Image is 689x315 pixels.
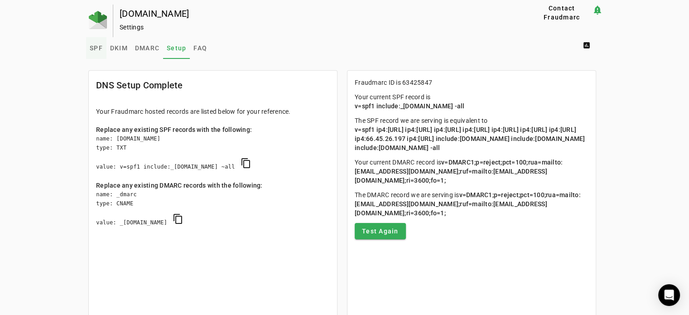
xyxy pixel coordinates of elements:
a: DKIM [106,37,131,59]
button: Contact Fraudmarc [531,5,592,21]
span: v=DMARC1;p=reject;pct=100;rua=mailto:[EMAIL_ADDRESS][DOMAIN_NAME];ruf=mailto:[EMAIL_ADDRESS][DOMA... [355,159,563,184]
a: DMARC [131,37,163,59]
a: FAQ [190,37,211,59]
div: Settings [120,23,502,32]
img: Fraudmarc Logo [89,11,107,29]
span: v=spf1 ip4:[URL] ip4:[URL] ip4:[URL] ip4:[URL] ip4:[URL] ip4:[URL] ip4:[URL] ip4:66.45.26.197 ip4... [355,126,587,151]
a: SPF [86,37,106,59]
button: copy DMARC [167,208,189,230]
div: Replace any existing SPF records with the following: [96,125,330,134]
mat-card-title: DNS Setup Complete [96,78,183,92]
p: The DMARC record we are serving is [355,190,588,218]
div: name: _dmarc type: CNAME value: _[DOMAIN_NAME] [96,190,330,237]
p: Your current SPF record is [355,92,588,111]
button: Test Again [355,223,406,239]
span: FAQ [193,45,207,51]
span: DKIM [110,45,128,51]
div: Replace any existing DMARC records with the following: [96,181,330,190]
div: [DOMAIN_NAME] [120,9,502,18]
span: Test Again [362,227,399,236]
span: v=DMARC1;p=reject;pct=100;rua=mailto:[EMAIL_ADDRESS][DOMAIN_NAME];ruf=mailto:[EMAIL_ADDRESS][DOMA... [355,191,581,217]
span: SPF [90,45,103,51]
span: v=spf1 include:_[DOMAIN_NAME] -all [355,102,465,110]
button: copy SPF [235,152,257,174]
div: name: [DOMAIN_NAME] type: TXT value: v=spf1 include:_[DOMAIN_NAME] ~all [96,134,330,181]
div: Open Intercom Messenger [658,284,680,306]
a: Setup [163,37,190,59]
p: Fraudmarc ID is 63425847 [355,78,588,87]
span: Setup [167,45,186,51]
span: DMARC [135,45,159,51]
p: Your current DMARC record is [355,158,588,185]
span: Contact Fraudmarc [535,4,588,22]
p: The SPF record we are serving is equivalent to [355,116,588,152]
mat-icon: notification_important [592,5,603,15]
div: Your Fraudmarc hosted records are listed below for your reference. [96,107,330,116]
